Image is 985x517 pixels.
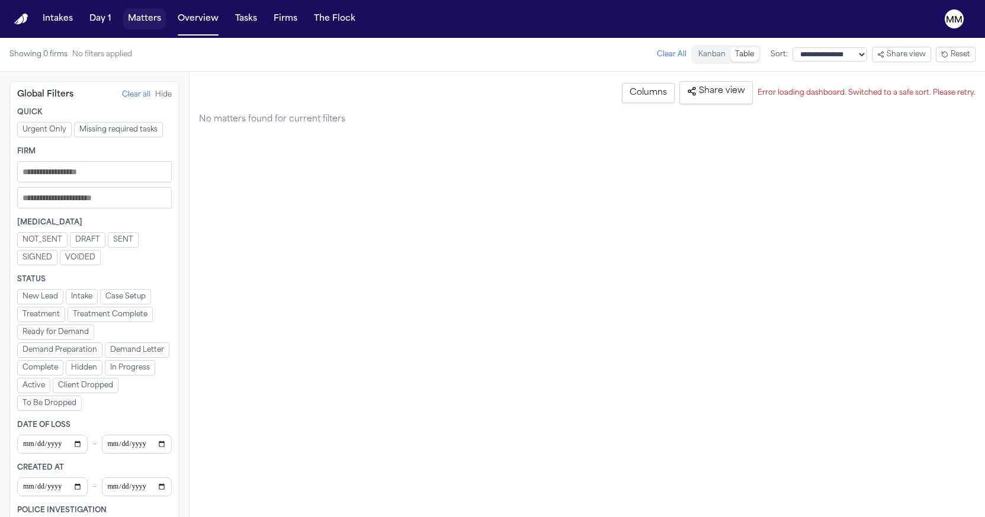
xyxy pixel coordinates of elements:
button: Demand Preparation [17,342,102,358]
span: Complete [23,363,58,373]
button: Active [17,378,50,393]
span: SENT [113,235,133,245]
span: Missing required tasks [79,125,158,134]
button: Share view [872,47,931,62]
span: NOT_SENT [23,235,62,245]
img: Finch Logo [14,14,28,25]
button: In Progress [105,360,155,375]
button: Urgent Only [17,122,72,137]
span: Showing 0 firms [9,50,68,59]
span: Treatment Complete [73,310,147,319]
button: Tasks [230,8,262,30]
aside: Filters [9,81,179,508]
button: Share view [679,81,753,104]
button: Missing required tasks [74,122,163,137]
div: No matters found for current filters [199,114,976,126]
div: Global Filters [17,89,73,101]
button: The Flock [309,8,360,30]
button: Day 1 [85,8,116,30]
span: No filters applied [72,50,132,59]
button: SENT [108,232,139,248]
button: Clear all [122,90,150,99]
span: Urgent Only [23,125,66,134]
button: Reset [936,47,976,62]
button: Complete [17,360,63,375]
span: Share view [687,85,745,97]
button: Table [730,47,759,62]
span: SIGNED [23,253,52,262]
span: Case Setup [105,292,146,301]
span: Treatment [23,310,60,319]
button: New Lead [17,289,63,304]
button: Treatment Complete [68,307,153,322]
button: Kanban [694,47,730,62]
button: Columns [622,83,675,103]
button: Matters [123,8,166,30]
button: Firms [269,8,302,30]
span: Active [23,381,45,390]
span: – [92,437,97,451]
button: Hidden [66,360,102,375]
span: Demand Preparation [23,345,97,355]
button: Intake [66,289,98,304]
div: Quick [17,108,172,117]
span: Hidden [71,363,97,373]
div: Police Investigation [17,506,172,515]
div: Firm [17,147,172,156]
span: To Be Dropped [23,399,76,408]
span: New Lead [23,292,58,301]
span: Client Dropped [58,381,113,390]
button: SIGNED [17,250,57,265]
div: Status [17,275,172,284]
button: Intakes [38,8,78,30]
span: Intake [71,292,92,301]
button: Clear All [657,50,686,59]
a: Home [14,14,28,25]
div: Error loading dashboard. Switched to a safe sort. Please retry. [758,88,976,98]
button: To Be Dropped [17,396,82,411]
span: DRAFT [75,235,100,245]
span: Demand Letter [110,345,164,355]
select: Sort [793,47,867,62]
button: Overview [173,8,223,30]
span: Ready for Demand [23,327,89,337]
span: Sort: [771,50,788,59]
button: NOT_SENT [17,232,68,248]
span: In Progress [110,363,150,373]
div: [MEDICAL_DATA] [17,218,172,227]
div: Created At [17,463,172,473]
button: Treatment [17,307,65,322]
button: Ready for Demand [17,325,94,340]
button: Case Setup [100,289,151,304]
button: Hide [155,90,172,99]
button: Demand Letter [105,342,169,358]
span: – [92,480,97,494]
span: VOIDED [65,253,95,262]
button: Client Dropped [53,378,118,393]
button: DRAFT [70,232,105,248]
div: Date of Loss [17,420,172,430]
button: VOIDED [60,250,101,265]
